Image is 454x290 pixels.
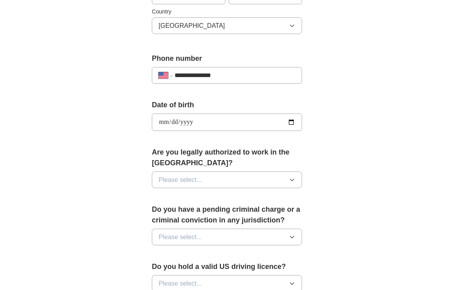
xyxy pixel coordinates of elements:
label: Do you have a pending criminal charge or a criminal conviction in any jurisdiction? [152,204,302,226]
span: Please select... [159,175,202,185]
label: Phone number [152,53,302,64]
span: Please select... [159,232,202,242]
label: Are you legally authorized to work in the [GEOGRAPHIC_DATA]? [152,147,302,168]
span: Please select... [159,279,202,288]
button: Please select... [152,172,302,188]
button: [GEOGRAPHIC_DATA] [152,17,302,34]
label: Date of birth [152,100,302,110]
span: [GEOGRAPHIC_DATA] [159,21,225,31]
label: Country [152,8,302,16]
button: Please select... [152,229,302,246]
label: Do you hold a valid US driving licence? [152,261,302,272]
